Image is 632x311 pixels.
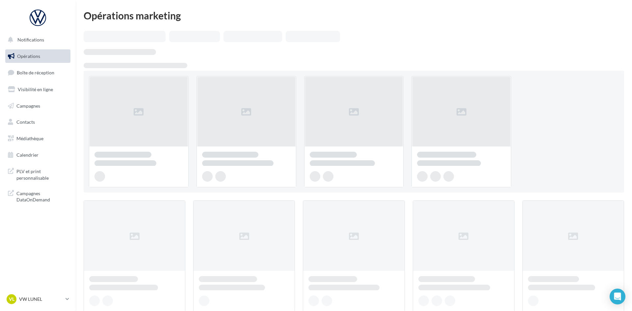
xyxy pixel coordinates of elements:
[4,148,72,162] a: Calendrier
[19,296,63,302] p: VW LUNEL
[5,293,70,305] a: VL VW LUNEL
[4,65,72,80] a: Boîte de réception
[16,167,68,181] span: PLV et print personnalisable
[4,164,72,184] a: PLV et print personnalisable
[17,37,44,42] span: Notifications
[84,11,624,20] div: Opérations marketing
[4,186,72,206] a: Campagnes DataOnDemand
[17,53,40,59] span: Opérations
[16,136,43,141] span: Médiathèque
[16,119,35,125] span: Contacts
[18,87,53,92] span: Visibilité en ligne
[16,152,39,158] span: Calendrier
[17,70,54,75] span: Boîte de réception
[4,132,72,145] a: Médiathèque
[4,99,72,113] a: Campagnes
[16,103,40,108] span: Campagnes
[16,189,68,203] span: Campagnes DataOnDemand
[4,83,72,96] a: Visibilité en ligne
[4,115,72,129] a: Contacts
[9,296,14,302] span: VL
[4,49,72,63] a: Opérations
[4,33,69,47] button: Notifications
[610,289,625,304] div: Open Intercom Messenger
